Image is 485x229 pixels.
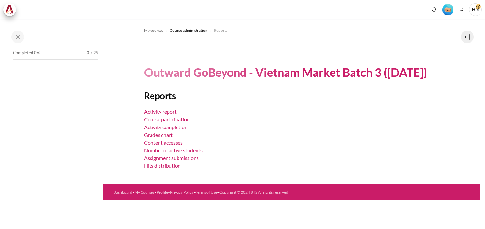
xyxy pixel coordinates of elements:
[87,50,89,56] span: 0
[144,147,203,153] a: Number of active students
[144,28,163,33] span: My courses
[219,190,288,195] a: Copyright © 2024 BTS All rights reserved
[144,155,199,161] a: Assignment submissions
[144,132,173,138] a: Grades chart
[144,139,183,145] a: Content accesses
[3,3,19,16] a: Architeck Architeck
[214,27,227,34] a: Reports
[144,124,188,130] a: Activity completion
[144,109,177,115] a: Activity report
[13,50,40,56] span: Completed 0%
[457,5,466,14] button: Languages
[429,5,439,14] div: Show notification window with no new notifications
[170,190,194,195] a: Privacy Policy
[214,28,227,33] span: Reports
[170,28,207,33] span: Course administration
[144,65,427,80] h1: Outward GoBeyond - Vietnam Market Batch 3 ([DATE])
[196,190,217,195] a: Terms of Use
[113,189,308,195] div: • • • • •
[5,5,14,14] img: Architeck
[157,190,168,195] a: Profile
[91,50,98,56] span: / 25
[144,90,439,101] h2: Reports
[13,48,98,66] a: Completed 0% 0 / 25
[144,27,163,34] a: My courses
[103,19,480,184] section: Content
[442,4,453,15] img: Level #1
[469,3,482,16] span: HN
[440,4,456,15] a: Level #1
[113,190,132,195] a: Dashboard
[144,25,439,36] nav: Navigation bar
[144,116,190,122] a: Course participation
[144,163,181,169] a: Hits distribution
[469,3,482,16] a: User menu
[134,190,154,195] a: My Courses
